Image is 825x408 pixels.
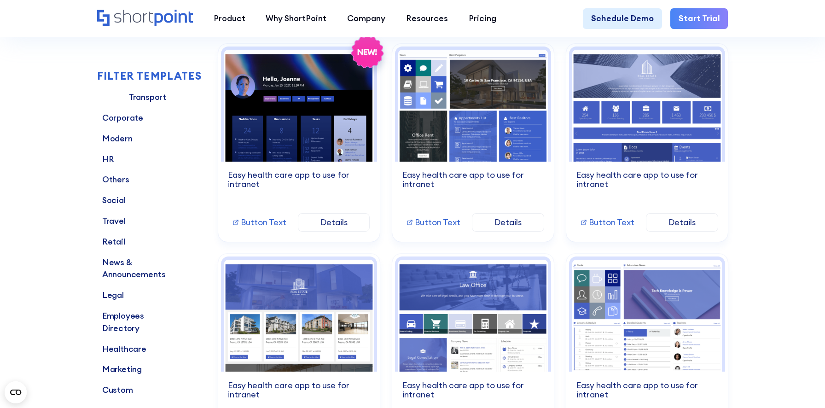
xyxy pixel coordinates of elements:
[337,8,396,29] a: Company
[583,8,662,29] a: Schedule Demo
[646,213,718,232] a: Details
[298,213,370,232] a: Details
[576,213,639,232] a: Button Text
[214,12,245,25] div: Product
[97,289,124,302] a: Legal
[124,91,151,104] a: Transport
[228,213,290,232] a: Button Text
[97,174,124,186] a: Others
[241,218,286,227] div: Button Text
[203,8,256,29] a: Product
[589,218,634,227] div: Button Text
[97,132,124,145] a: Modern
[97,310,124,335] a: Employees Directory
[402,170,544,189] div: Easy health care app to use for intranet
[97,153,124,165] a: HR
[576,170,718,189] div: Easy health care app to use for intranet
[572,260,722,371] img: Employees Directory 2
[5,381,27,403] button: Open CMP widget
[347,12,385,25] div: Company
[670,8,728,29] a: Start Trial
[97,215,124,227] a: Travel
[228,170,370,189] div: Easy health care app to use for intranet
[576,381,718,399] div: Easy health care app to use for intranet
[406,12,448,25] div: Resources
[97,70,202,82] h2: FILTER TEMPLATES
[396,8,459,29] a: Resources
[472,213,544,232] a: Details
[97,235,124,248] a: Retail
[97,112,124,124] a: Corporate
[469,12,496,25] div: Pricing
[266,12,326,25] div: Why ShortPoint
[415,218,460,227] div: Button Text
[572,50,722,161] img: Documents 2
[398,260,548,371] img: Employees Directory 1
[228,381,370,399] div: Easy health care app to use for intranet
[779,364,825,408] iframe: Chat Widget
[97,194,124,207] a: Social
[224,50,374,161] img: Communication
[97,363,124,376] a: Marketing
[402,381,544,399] div: Easy health care app to use for intranet
[458,8,506,29] a: Pricing
[97,10,193,28] a: Home
[398,50,548,161] img: Documents 1
[97,343,124,355] a: Healthcare
[97,256,124,281] a: News & Announcements
[224,260,374,371] img: Documents 3
[256,8,337,29] a: Why ShortPoint
[402,213,465,232] a: Button Text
